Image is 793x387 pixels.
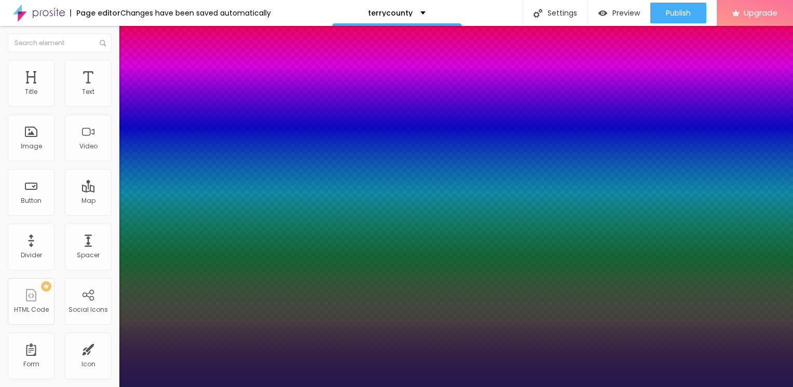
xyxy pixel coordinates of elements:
button: Preview [588,3,650,23]
span: Upgrade [744,8,777,17]
p: terrycounty [368,9,413,17]
img: Icone [534,9,542,18]
button: Publish [650,3,706,23]
img: view-1.svg [598,9,607,18]
div: Form [23,361,39,368]
div: Title [25,88,37,95]
div: Divider [21,252,42,259]
div: Page editor [70,9,120,17]
div: HTML Code [14,306,49,313]
div: Social Icons [69,306,108,313]
span: Publish [666,9,691,17]
div: Spacer [77,252,100,259]
div: Changes have been saved automatically [120,9,271,17]
div: Text [82,88,94,95]
div: Video [79,143,98,150]
input: Search element [8,34,112,52]
div: Icon [81,361,95,368]
img: Icone [100,40,106,46]
div: Map [81,197,95,204]
div: Image [21,143,42,150]
span: Preview [612,9,640,17]
div: Button [21,197,42,204]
